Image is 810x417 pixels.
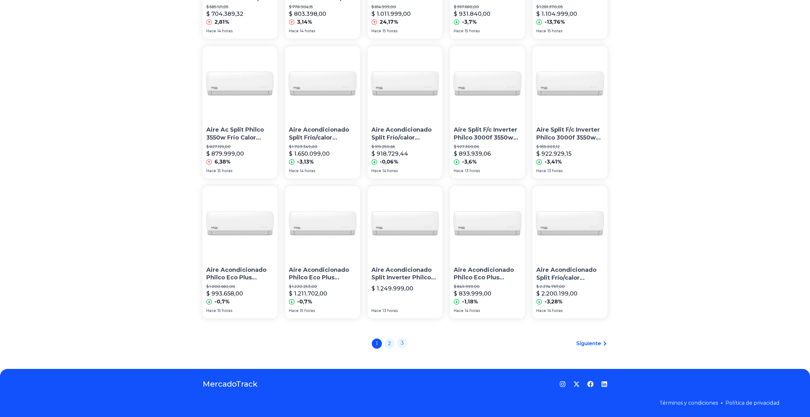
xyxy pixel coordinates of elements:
[726,400,780,406] a: Política de privacidad
[454,308,464,313] span: Hace
[533,46,607,178] a: Aire Split F/c Inverter Philco 3000f 3550w Phin35ha3bnAire Split F/c Inverter Philco 3000f 3550w ...
[206,144,274,149] p: $ 827.199,00
[465,168,480,173] span: 13 horas
[547,308,563,313] span: 14 horas
[285,186,360,318] a: Aire Acondicionado Philco Eco Plus Phin35ha3bn InverterAire Acondicionado Philco Eco Plus Phin35h...
[289,168,299,173] span: Hace
[465,308,480,313] span: 14 horas
[289,266,356,282] p: Aire Acondicionado Philco Eco Plus Phin35ha3bn Inverter
[587,381,594,387] a: Facebook
[289,308,299,313] span: Hace
[536,266,604,282] p: Aire Acondicionado Split Frío/calor Inverter Philco 3000f 3550w Phin35ha3bn
[383,168,398,173] span: 14 horas
[371,284,413,293] p: $ 1.249.999,00
[536,4,604,9] p: $ 1.281.370,05
[289,9,326,18] p: $ 803.398,00
[380,158,398,166] p: -0,06%
[206,4,274,9] p: $ 685.121,05
[297,298,312,306] p: -0,7%
[536,126,604,142] p: Aire Split F/c Inverter Philco 3000f 3550w Phin35ha3bn
[289,284,356,289] p: $ 1.220.253,00
[454,266,521,282] p: Aire Acondicionado Philco Eco Plus Phin35ha3bn [PERSON_NAME]
[659,400,718,406] a: Términos y condiciones
[454,28,464,34] span: Hace
[300,28,315,34] span: 14 horas
[576,340,601,347] span: Siguiente
[368,46,443,121] img: Aire Acondicionado Split Frío/calor Inverter Philco 3000f 3550w Phin35ha3bn
[206,266,274,282] p: Aire Acondicionado Philco Eco Plus Phin35ha3bn Inverter
[297,18,312,26] p: 3,14%
[536,284,604,289] p: $ 2.274.767,00
[559,381,566,387] a: Instagram
[202,46,277,178] a: Aire Ac Split Philco 3550w Frio Calor Phin35ha3bn InverterAire Ac Split Philco 3550w Frio Calor P...
[454,168,464,173] span: Hace
[536,144,604,149] p: $ 955.503,12
[450,46,525,121] img: Aire Split F/c Inverter Philco 3000f 3550w Phin35ha3bn
[450,186,525,261] img: Aire Acondicionado Philco Eco Plus Phin35ha3bn Blanco
[371,308,381,313] span: Hace
[285,186,360,261] img: Aire Acondicionado Philco Eco Plus Phin35ha3bn Inverter
[384,339,395,349] a: 2
[368,186,443,261] img: Aire Acondicionado Split Inverter Philco 3500w Phin35ha3bn
[465,28,480,34] span: 15 horas
[206,149,244,158] p: $ 879.999,00
[547,168,563,173] span: 13 horas
[454,144,521,149] p: $ 927.309,06
[576,340,607,347] a: Siguiente
[206,28,216,34] span: Hace
[285,46,360,178] a: Aire Acondicionado Split Frío/calor Inverter Philco 3000f 3550w Phin35ha3bnAire Acondicionado Spl...
[536,9,577,18] p: $ 1.104.999,00
[462,298,478,306] p: -1,18%
[289,144,356,149] p: $ 1.703.349,00
[289,149,330,158] p: $ 1.650.099,00
[450,46,525,178] a: Aire Split F/c Inverter Philco 3000f 3550w Phin35ha3bnAire Split F/c Inverter Philco 3000f 3550w ...
[202,186,277,261] img: Aire Acondicionado Philco Eco Plus Phin35ha3bn Inverter
[215,18,229,26] p: 2,81%
[454,289,491,298] p: $ 839.999,00
[454,4,521,9] p: $ 967.680,00
[289,126,356,142] p: Aire Acondicionado Split Frío/calor Inverter Philco 3000f 3550w Phin35ha3bn
[536,149,571,158] p: $ 922.929,15
[371,126,439,142] p: Aire Acondicionado Split Frío/calor Inverter Philco 3000f 3550w Phin35ha3bn
[371,144,439,149] p: $ 919.250,66
[454,149,491,158] p: $ 893.939,06
[371,149,408,158] p: $ 918.729,44
[206,9,243,18] p: $ 704.389,32
[206,308,216,313] span: Hace
[371,266,439,282] p: Aire Acondicionado Split Inverter Philco 3500w Phin35ha3bn
[206,168,216,173] span: Hace
[547,28,562,34] span: 15 horas
[533,46,607,121] img: Aire Split F/c Inverter Philco 3000f 3550w Phin35ha3bn
[454,126,521,142] p: Aire Split F/c Inverter Philco 3000f 3550w Phin35ha3bn
[206,126,274,142] p: Aire Ac Split Philco 3550w Frio Calor Phin35ha3bn Inverter
[536,28,546,34] span: Hace
[397,338,407,348] a: 3
[454,284,521,289] p: $ 849.999,00
[380,18,398,26] p: 24,17%
[383,308,398,313] span: 13 horas
[368,186,443,318] a: Aire Acondicionado Split Inverter Philco 3500w Phin35ha3bnAire Acondicionado Split Inverter Philc...
[289,28,299,34] span: Hace
[215,158,231,166] p: 6,38%
[217,168,232,173] span: 15 horas
[371,4,439,9] p: $ 814.999,00
[202,46,277,121] img: Aire Ac Split Philco 3550w Frio Calor Phin35ha3bn Inverter
[371,168,381,173] span: Hace
[536,308,546,313] span: Hace
[206,284,274,289] p: $ 1.000.682,00
[217,28,233,34] span: 14 horas
[450,186,525,318] a: Aire Acondicionado Philco Eco Plus Phin35ha3bn BlancoAire Acondicionado Philco Eco Plus Phin35ha3...
[289,4,356,9] p: $ 778.904,15
[462,18,477,26] p: -3,7%
[300,168,315,173] span: 14 horas
[536,168,546,173] span: Hace
[289,289,327,298] p: $ 1.211.702,00
[545,18,565,26] p: -13,76%
[533,186,607,318] a: Aire Acondicionado Split Frío/calor Inverter Philco 3000f 3550w Phin35ha3bnAire Acondicionado Spl...
[601,381,607,387] a: LinkedIn
[368,46,443,178] a: Aire Acondicionado Split Frío/calor Inverter Philco 3000f 3550w Phin35ha3bnAire Acondicionado Spl...
[462,158,477,166] p: -3,6%
[202,379,258,389] a: MercadoTrack
[545,298,563,306] p: -3,28%
[545,158,562,166] p: -3,41%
